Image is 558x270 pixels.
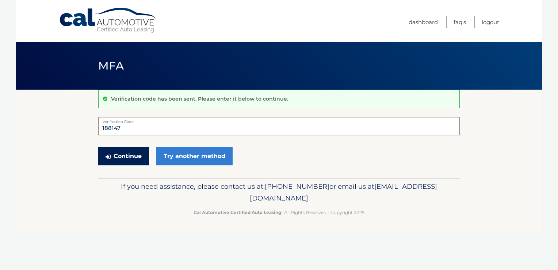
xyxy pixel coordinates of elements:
a: Dashboard [409,16,438,28]
span: [PHONE_NUMBER] [265,182,329,191]
a: Cal Automotive [59,7,157,33]
p: Verification code has been sent. Please enter it below to continue. [111,95,288,102]
a: Try another method [156,147,233,165]
label: Verification Code [98,117,460,123]
p: If you need assistance, please contact us at: or email us at [103,181,455,204]
p: - All Rights Reserved - Copyright 2025 [103,209,455,216]
a: Logout [482,16,499,28]
input: Verification Code [98,117,460,135]
span: MFA [98,59,124,72]
a: FAQ's [454,16,466,28]
strong: Cal Automotive Certified Auto Leasing [194,210,281,215]
span: [EMAIL_ADDRESS][DOMAIN_NAME] [250,182,437,202]
button: Continue [98,147,149,165]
